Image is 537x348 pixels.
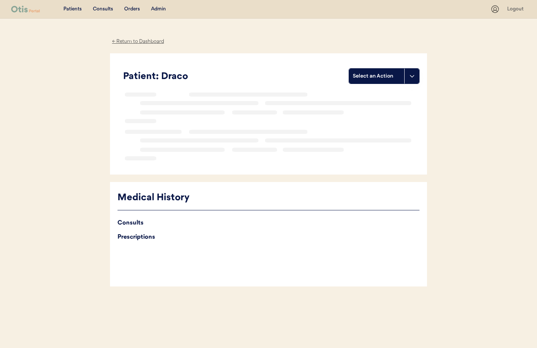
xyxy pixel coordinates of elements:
div: Patient: Draco [123,70,349,84]
div: Orders [124,6,140,13]
div: Logout [507,6,526,13]
div: Consults [117,218,420,228]
div: Consults [93,6,113,13]
div: Select an Action [353,72,401,80]
div: Prescriptions [117,232,420,242]
div: Admin [151,6,166,13]
div: Medical History [117,191,420,205]
div: ← Return to Dashboard [110,37,166,46]
div: Patients [63,6,82,13]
